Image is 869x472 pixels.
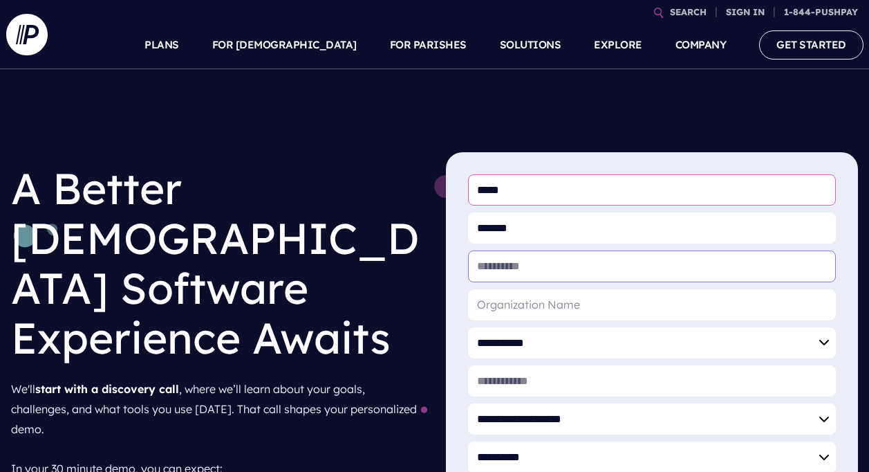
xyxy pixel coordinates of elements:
a: COMPANY [675,21,727,69]
a: SOLUTIONS [500,21,561,69]
h1: A Better [DEMOGRAPHIC_DATA] Software Experience Awaits [11,152,424,374]
a: FOR PARISHES [390,21,467,69]
a: GET STARTED [759,30,863,59]
strong: start with a discovery call [35,382,179,396]
a: EXPLORE [594,21,642,69]
a: PLANS [144,21,179,69]
input: Organization Name [468,289,837,320]
a: FOR [DEMOGRAPHIC_DATA] [212,21,357,69]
